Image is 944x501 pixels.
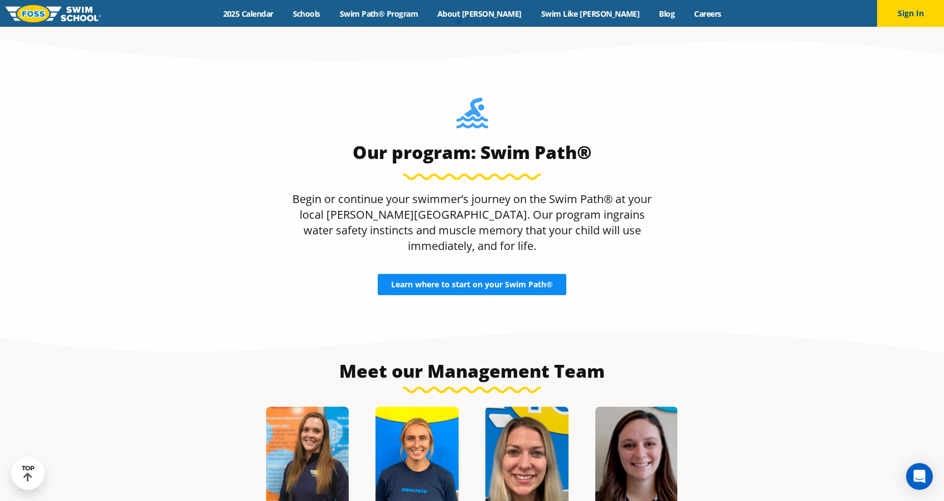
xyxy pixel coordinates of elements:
span: at your local [PERSON_NAME][GEOGRAPHIC_DATA]. Our program ingrains water safety instincts and mus... [300,191,652,253]
a: Blog [649,8,685,19]
h3: Meet our Management Team [209,360,735,382]
a: Schools [283,8,330,19]
span: Learn where to start on your Swim Path® [391,281,553,288]
a: About [PERSON_NAME] [428,8,532,19]
span: Begin or continue your swimmer’s journey on the Swim Path® [292,191,613,206]
div: TOP [22,465,35,482]
a: Careers [685,8,731,19]
a: Learn where to start on your Swim Path® [378,274,566,295]
div: Open Intercom Messenger [906,463,933,490]
a: Swim Path® Program [330,8,427,19]
img: FOSS Swim School Logo [6,5,101,22]
a: 2025 Calendar [213,8,283,19]
a: Swim Like [PERSON_NAME] [531,8,649,19]
img: Foss-Location-Swimming-Pool-Person.svg [456,98,488,136]
h3: Our program: Swim Path® [287,141,657,163]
